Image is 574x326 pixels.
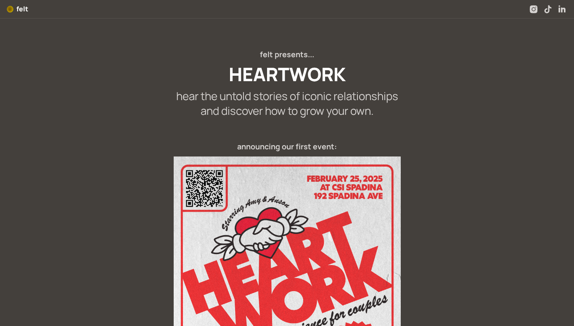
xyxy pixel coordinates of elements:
h4: announcing our first event: [174,141,401,152]
img: felt logo [6,5,14,13]
h2: hear the untold stories of iconic relationships and discover how to grow your own. [172,89,403,118]
a: felt logofelt [3,2,31,16]
span: felt [16,4,28,13]
h1: HEARTWORK [229,62,346,86]
h4: felt presents... [260,49,314,60]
